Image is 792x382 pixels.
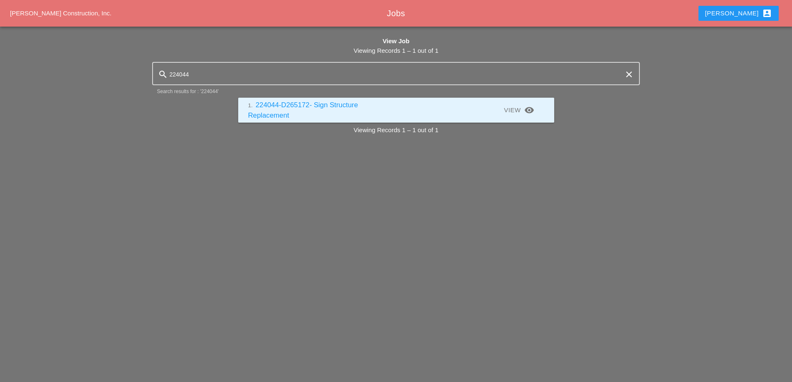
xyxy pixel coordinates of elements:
div: Search results for : '224044' [157,89,635,94]
a: 1.224044-D265172- Sign Structure Replacement [248,101,358,119]
div: [PERSON_NAME] [705,8,772,18]
a: [PERSON_NAME] Construction, Inc. [10,10,111,17]
small: 1. [248,102,253,108]
button: [PERSON_NAME] [698,6,779,21]
input: Search Jobs by Job Name [170,68,623,81]
i: search [158,69,168,79]
i: account_box [762,8,772,18]
span: Jobs [387,9,405,18]
i: clear [624,69,634,79]
a: 1.224044-D265172- Sign Structure ReplacementView [238,98,554,123]
i: visibility [524,105,534,115]
div: View [504,105,534,115]
a: View [497,103,540,118]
